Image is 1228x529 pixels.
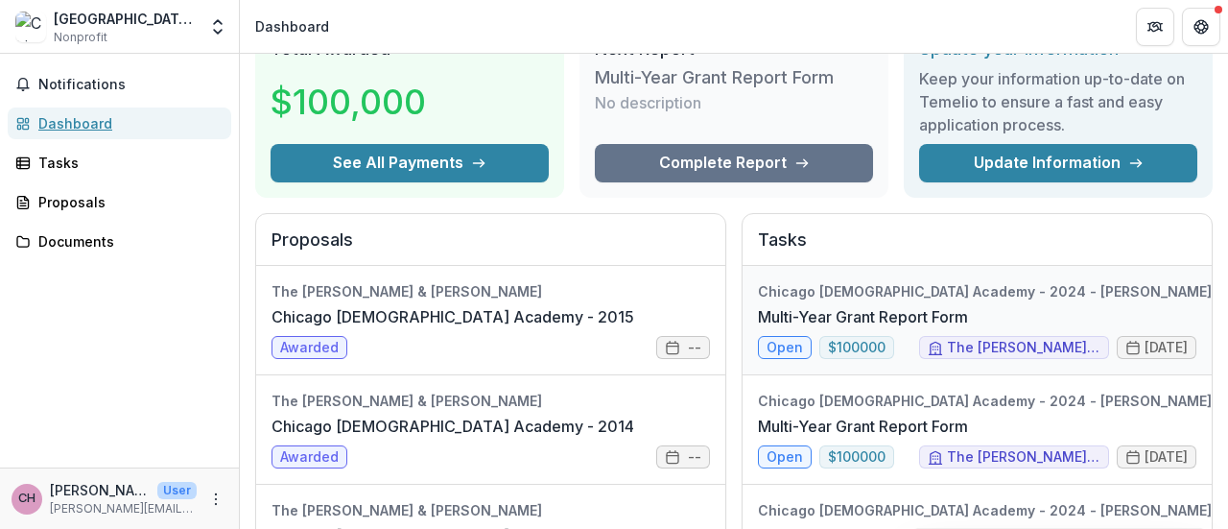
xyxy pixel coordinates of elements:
[38,113,216,133] div: Dashboard
[271,76,426,128] h3: $100,000
[8,69,231,100] button: Notifications
[50,480,150,500] p: [PERSON_NAME]
[18,493,35,505] div: Casey Harris
[595,91,701,114] p: No description
[271,144,549,182] button: See All Payments
[272,229,710,266] h2: Proposals
[8,226,231,257] a: Documents
[758,415,968,438] a: Multi-Year Grant Report Form
[272,305,634,328] a: Chicago [DEMOGRAPHIC_DATA] Academy - 2015
[1182,8,1220,46] button: Get Help
[204,8,231,46] button: Open entity switcher
[1136,8,1174,46] button: Partners
[255,16,329,36] div: Dashboard
[54,9,197,29] div: [GEOGRAPHIC_DATA][DEMOGRAPHIC_DATA]
[919,67,1197,136] h3: Keep your information up-to-date on Temelio to ensure a fast and easy application process.
[8,147,231,179] a: Tasks
[758,229,1196,266] h2: Tasks
[758,305,968,328] a: Multi-Year Grant Report Form
[54,29,107,46] span: Nonprofit
[38,153,216,173] div: Tasks
[272,415,634,438] a: Chicago [DEMOGRAPHIC_DATA] Academy - 2014
[8,108,231,139] a: Dashboard
[248,12,337,40] nav: breadcrumb
[15,12,46,42] img: Chicago Jesuit Academy
[595,144,873,182] a: Complete Report
[38,231,216,252] div: Documents
[38,77,224,93] span: Notifications
[595,67,834,88] h3: Multi-Year Grant Report Form
[8,186,231,218] a: Proposals
[919,144,1197,182] a: Update Information
[204,488,227,511] button: More
[50,500,197,517] p: [PERSON_NAME][EMAIL_ADDRESS][DOMAIN_NAME]
[157,482,197,499] p: User
[38,192,216,212] div: Proposals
